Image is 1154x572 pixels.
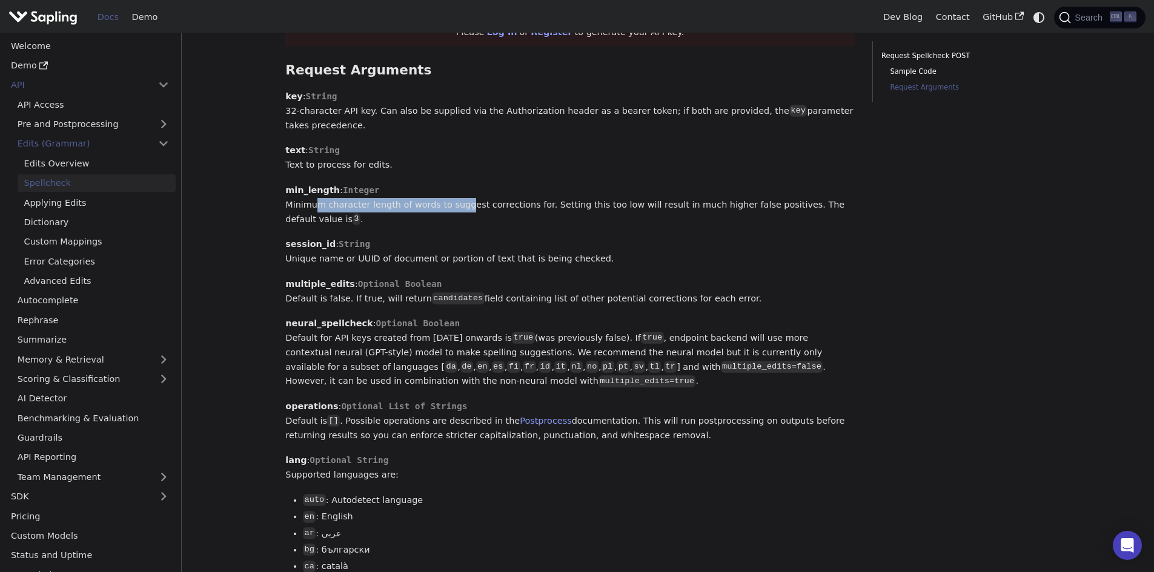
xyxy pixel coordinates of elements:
span: Optional List of Strings [341,401,467,411]
a: Sample Code [890,66,1041,77]
code: id [539,361,551,373]
span: Optional String [310,455,388,465]
p: : Unique name or UUID of document or portion of text that is being checked. [285,237,855,266]
strong: multiple_edits [285,279,355,289]
code: es [492,361,505,373]
span: String [305,91,337,101]
code: da [445,361,457,373]
a: Custom Models [4,527,176,545]
img: Sapling.ai [8,8,78,26]
span: Optional Boolean [358,279,442,289]
li: : عربي [303,527,855,541]
a: SDK [4,488,151,505]
p: : Text to process for edits. [285,143,855,173]
code: it [554,361,567,373]
code: en [476,361,489,373]
code: tr [664,361,677,373]
button: Switch between dark and light mode (currently system mode) [1030,8,1048,26]
a: Edits (Grammar) [11,135,176,153]
a: Sapling.ai [8,8,82,26]
a: Guardrails [11,429,176,447]
a: Dictionary [18,214,176,231]
a: Rephrase [11,311,176,329]
a: Pre and Postprocessing [11,116,176,133]
code: fr [523,361,536,373]
p: : Default is false. If true, will return field containing list of other potential corrections for... [285,277,855,306]
p: : Default is . Possible operations are described in the documentation. This will run postprocessi... [285,399,855,442]
li: : български [303,543,855,557]
strong: min_length [285,185,340,195]
a: Spellcheck [18,174,176,192]
span: Optional Boolean [376,318,460,328]
a: Request Arguments [890,82,1041,93]
code: en [303,511,316,523]
button: Search (Ctrl+K) [1054,7,1145,28]
code: fi [507,361,520,373]
a: Memory & Retrieval [11,350,176,368]
code: candidates [432,292,485,304]
a: Advanced Edits [18,272,176,290]
code: true [512,332,535,344]
code: de [460,361,473,373]
a: Team Management [11,468,176,485]
strong: session_id [285,239,336,249]
a: Applying Edits [18,194,176,211]
a: AI Detector [11,390,176,407]
code: no [586,361,599,373]
a: GitHub [976,8,1030,27]
a: Demo [4,57,176,74]
code: multiple_edits=false [721,361,823,373]
code: pt [617,361,629,373]
p: : Supported languages are: [285,453,855,482]
h3: Request Arguments [285,62,855,79]
a: Error Categories [18,252,176,270]
span: Integer [343,185,380,195]
a: API [4,76,151,94]
p: : 32-character API key. Can also be supplied via the Authorization header as a bearer token; if b... [285,90,855,133]
code: sv [632,361,645,373]
strong: key [285,91,302,101]
code: 3 [353,213,360,225]
code: true [641,332,664,344]
a: Request Spellcheck POST [881,50,1046,62]
code: bg [303,544,316,556]
p: : Default for API keys created from [DATE] onwards is (was previously false). If , endpoint backe... [285,317,855,389]
a: Status and Uptime [4,547,176,564]
div: Please or to generate your API key. [285,19,855,46]
kbd: K [1124,12,1136,22]
div: Open Intercom Messenger [1113,531,1142,560]
code: ar [303,527,316,539]
code: nl [570,361,583,373]
a: Summarize [11,331,176,349]
a: Autocomplete [11,292,176,309]
code: auto [303,494,326,506]
a: Postprocess [520,416,571,426]
strong: operations [285,401,338,411]
li: : English [303,510,855,524]
a: Contact [929,8,977,27]
a: API Access [11,96,176,113]
a: Pricing [4,507,176,525]
strong: neural_spellcheck [285,318,373,328]
a: Scoring & Classification [11,370,176,388]
button: Collapse sidebar category 'API' [151,76,176,94]
a: Benchmarking & Evaluation [11,409,176,427]
a: API Reporting [11,449,176,466]
code: key [789,105,807,117]
code: multiple_edits=true [599,375,696,387]
a: Docs [91,8,125,27]
code: [] [327,415,340,427]
strong: text [285,145,305,155]
a: Welcome [4,37,176,54]
strong: lang [285,455,307,465]
li: : Autodetect language [303,493,855,508]
button: Expand sidebar category 'SDK' [151,488,176,505]
span: Search [1071,13,1110,22]
span: String [339,239,370,249]
code: tl [648,361,661,373]
code: pl [601,361,614,373]
a: Demo [125,8,164,27]
span: String [308,145,340,155]
a: Dev Blog [877,8,929,27]
a: Edits Overview [18,154,176,172]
